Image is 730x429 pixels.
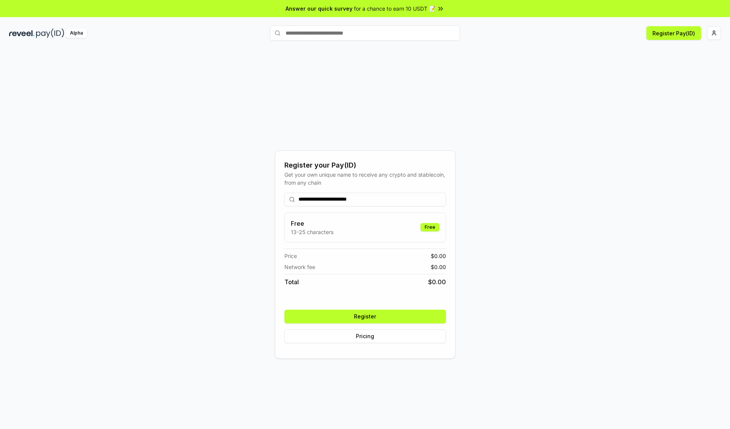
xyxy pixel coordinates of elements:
[284,171,446,187] div: Get your own unique name to receive any crypto and stablecoin, from any chain
[421,223,440,231] div: Free
[646,26,701,40] button: Register Pay(ID)
[284,329,446,343] button: Pricing
[284,310,446,323] button: Register
[284,277,299,287] span: Total
[284,160,446,171] div: Register your Pay(ID)
[284,252,297,260] span: Price
[428,277,446,287] span: $ 0.00
[354,5,435,13] span: for a chance to earn 10 USDT 📝
[36,28,64,38] img: pay_id
[431,263,446,271] span: $ 0.00
[66,28,87,38] div: Alpha
[9,28,35,38] img: reveel_dark
[291,228,333,236] p: 13-25 characters
[431,252,446,260] span: $ 0.00
[284,263,315,271] span: Network fee
[291,219,333,228] h3: Free
[286,5,352,13] span: Answer our quick survey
